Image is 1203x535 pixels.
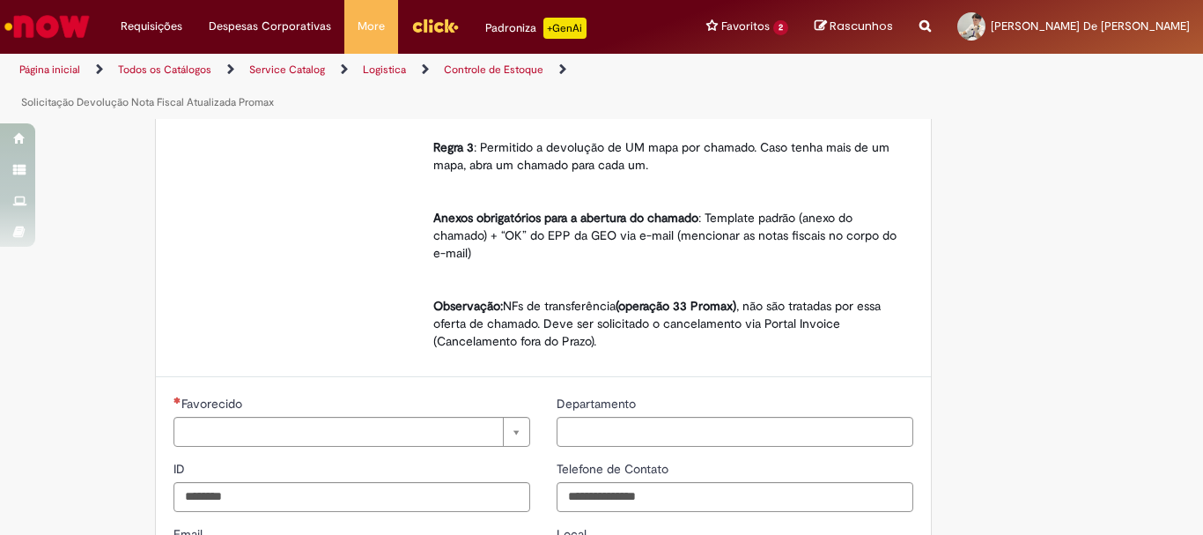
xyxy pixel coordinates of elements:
[411,12,459,39] img: click_logo_yellow_360x200.png
[773,20,788,35] span: 2
[433,139,474,155] strong: Regra 3
[363,63,406,77] a: Logistica
[433,139,893,173] span: : Permitido a devolução de UM mapa por chamado. Caso tenha mais de um mapa, abra um chamado para ...
[121,18,182,35] span: Requisições
[557,461,672,477] span: Telefone de Contato
[557,396,639,412] span: Departamento
[173,417,530,447] a: Limpar campo Favorecido
[173,397,181,404] span: Necessários
[815,19,893,35] a: Rascunhos
[830,18,893,34] span: Rascunhos
[19,63,80,77] a: Página inicial
[444,63,543,77] a: Controle de Estoque
[721,18,770,35] span: Favoritos
[2,9,92,44] img: ServiceNow
[209,18,331,35] span: Despesas Corporativas
[485,18,587,39] div: Padroniza
[21,95,274,109] a: Solicitação Devolução Nota Fiscal Atualizada Promax
[13,54,789,119] ul: Trilhas de página
[173,482,530,512] input: ID
[433,209,900,262] p: : Template padrão (anexo do chamado) + “OK” do EPP da GEO via e-mail (mencionar as notas fiscais ...
[433,210,698,226] strong: Anexos obrigatórios para a abertura do chamado
[181,396,246,412] span: Necessários - Favorecido
[991,19,1190,33] span: [PERSON_NAME] De [PERSON_NAME]
[249,63,325,77] a: Service Catalog
[173,461,188,477] span: ID
[543,18,587,39] p: +GenAi
[358,18,385,35] span: More
[616,298,736,314] strong: (operação 33 Promax)
[557,417,913,447] input: Departamento
[433,298,503,314] strong: Observação:
[557,482,913,512] input: Telefone de Contato
[118,63,211,77] a: Todos os Catálogos
[433,297,900,350] p: NFs de transferência , não são tratadas por essa oferta de chamado. Deve ser solicitado o cancela...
